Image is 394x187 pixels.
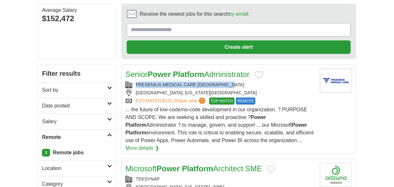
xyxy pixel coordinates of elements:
div: Average Salary [42,8,112,13]
span: TOP MATCH [209,98,235,105]
a: Date posted [38,98,116,114]
strong: Power [292,122,307,128]
span: Receive the newest jobs for this search : [140,10,249,18]
span: REMOTE [236,98,255,105]
a: Salary [38,114,116,129]
h2: Sort by [42,86,107,94]
div: [GEOGRAPHIC_DATA], [US_STATE][GEOGRAPHIC_DATA] [125,89,315,96]
strong: Platform [125,130,146,135]
span: $131,293 [162,98,181,103]
h2: Location [42,165,107,172]
button: Add to favorite jobs [267,166,275,173]
a: ESTIMATED:$131,293per year? [136,98,207,105]
a: Remote [38,129,116,145]
h2: Salary [42,118,107,125]
img: Fresenius Medical Care North America logo [320,69,352,93]
a: MicrosoftPower PlatformArchitect SME [125,164,262,173]
a: Location [38,160,116,176]
span: ... the future of low-code/no-code development in our organization. ? PURPOSE AND SCOPE: We are s... [125,107,313,143]
button: Create alert [127,40,351,54]
strong: Power [148,70,171,79]
a: Sort by [38,82,116,98]
div: TEKSYNAP [125,176,315,183]
strong: Power [157,164,180,173]
a: More details ❯ [125,144,159,152]
span: ? [199,98,205,104]
a: FRESENIUS MEDICAL CARE [GEOGRAPHIC_DATA] [136,82,244,87]
a: X [42,149,50,157]
h2: Date posted [42,102,107,110]
strong: Platform [173,70,204,79]
img: Company logo [320,163,352,187]
a: SeniorPower PlatformAdministrator [125,70,250,79]
h2: Filter results [38,65,116,82]
a: by email [229,11,248,17]
strong: Remote jobs [53,150,84,155]
h2: Remote [42,133,107,141]
strong: Power [251,115,266,120]
div: $152,472 [42,13,112,24]
strong: Platform [125,122,146,128]
strong: Platform [182,164,213,173]
button: Add to favorite jobs [255,71,263,79]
